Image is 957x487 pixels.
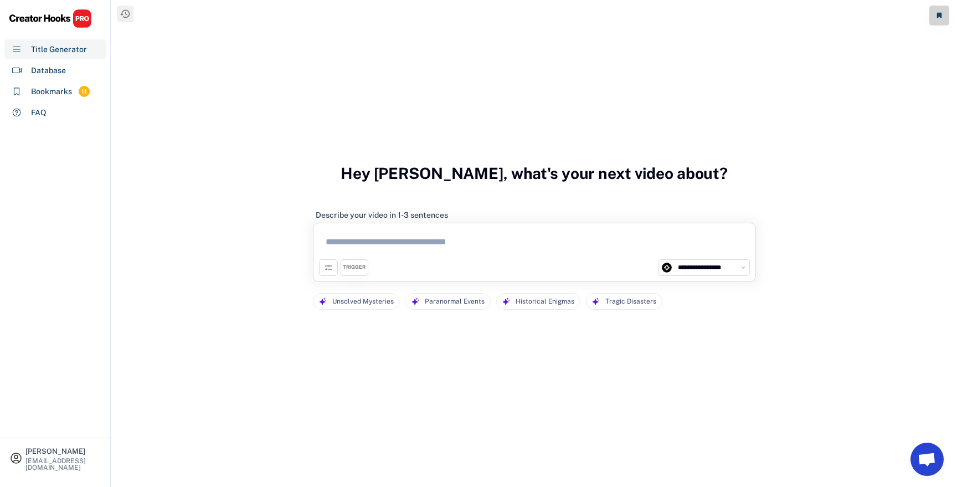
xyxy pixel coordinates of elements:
[79,87,90,96] div: 11
[31,65,66,76] div: Database
[31,44,87,55] div: Title Generator
[332,294,394,310] div: Unsolved Mysteries
[316,210,448,220] div: Describe your video in 1-3 sentences
[25,448,101,455] div: [PERSON_NAME]
[910,443,944,476] a: Open chat
[31,86,72,98] div: Bookmarks
[9,9,92,28] img: CHPRO%20Logo.svg
[31,107,47,119] div: FAQ
[341,152,728,194] h3: Hey [PERSON_NAME], what's your next video about?
[25,458,101,471] div: [EMAIL_ADDRESS][DOMAIN_NAME]
[425,294,485,310] div: Paranormal Events
[605,294,656,310] div: Tragic Disasters
[516,294,574,310] div: Historical Enigmas
[662,263,672,273] img: channels4_profile.jpg
[343,264,366,271] div: TRIGGER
